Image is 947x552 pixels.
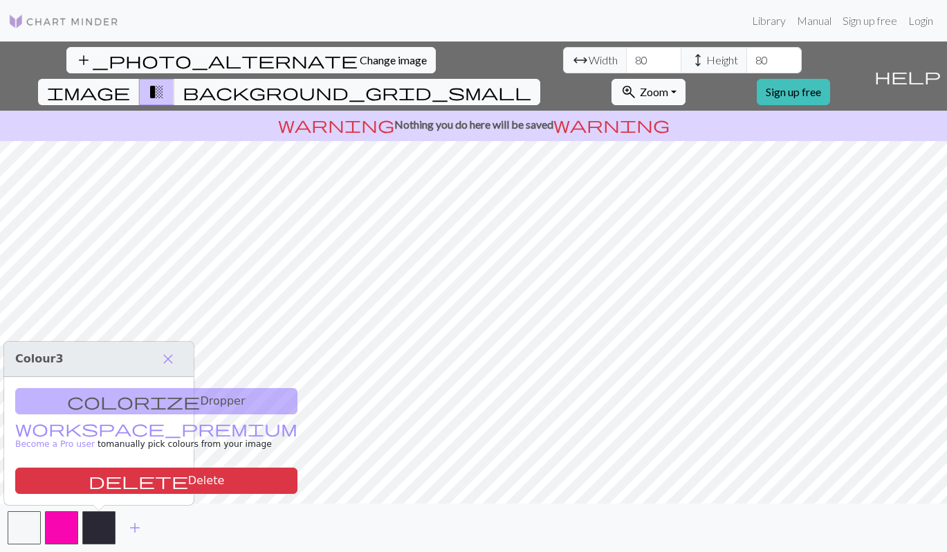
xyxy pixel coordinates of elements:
a: Manual [791,7,837,35]
small: to manually pick colours from your image [15,425,297,449]
a: Login [903,7,939,35]
a: Sign up free [757,79,830,105]
span: workspace_premium [15,418,297,438]
span: delete [89,471,188,490]
span: close [160,349,176,369]
span: Colour 3 [15,352,64,365]
p: Nothing you do here will be saved [6,116,941,133]
a: Become a Pro user [15,425,297,449]
span: zoom_in [620,82,637,102]
span: warning [278,115,394,134]
span: help [874,66,941,86]
a: Sign up free [837,7,903,35]
a: Library [746,7,791,35]
span: height [690,50,706,70]
span: transition_fade [148,82,165,102]
button: Change image [66,47,436,73]
span: background_grid_small [183,82,531,102]
span: image [47,82,130,102]
span: Change image [360,53,427,66]
span: Zoom [640,85,668,98]
button: Help [868,42,947,111]
span: arrow_range [572,50,589,70]
button: Delete color [15,468,297,494]
span: Width [589,52,618,68]
button: Close [154,347,183,371]
span: add_photo_alternate [75,50,358,70]
img: Logo [8,13,119,30]
span: add [127,518,143,537]
button: Zoom [612,79,686,105]
span: warning [553,115,670,134]
span: Height [706,52,738,68]
button: Add color [118,515,152,541]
